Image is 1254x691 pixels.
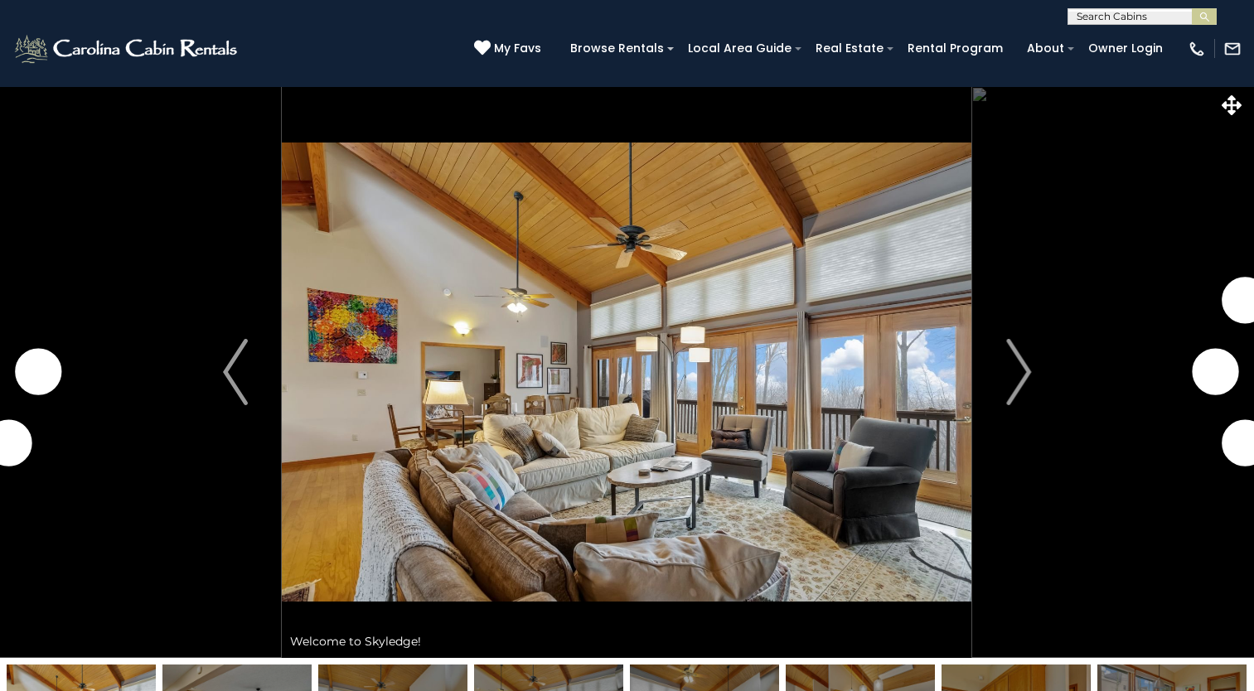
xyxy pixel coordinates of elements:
a: Browse Rentals [562,36,672,61]
a: About [1019,36,1072,61]
button: Previous [189,86,282,658]
button: Next [972,86,1065,658]
a: Real Estate [807,36,892,61]
img: arrow [223,339,248,405]
a: Owner Login [1080,36,1171,61]
img: phone-regular-white.png [1188,40,1206,58]
img: arrow [1006,339,1031,405]
span: My Favs [494,40,541,57]
a: Rental Program [899,36,1011,61]
a: My Favs [474,40,545,58]
img: mail-regular-white.png [1223,40,1242,58]
div: Welcome to Skyledge! [282,625,971,658]
a: Local Area Guide [680,36,800,61]
img: White-1-2.png [12,32,242,65]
